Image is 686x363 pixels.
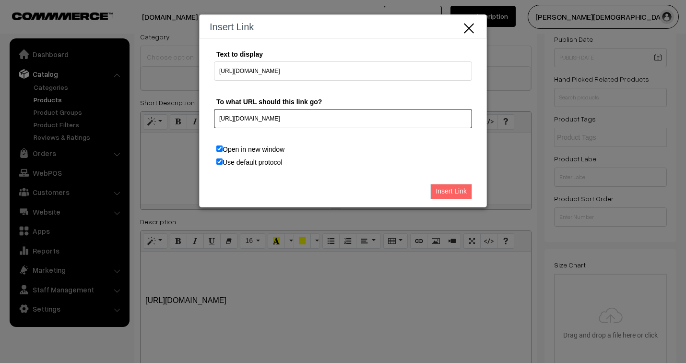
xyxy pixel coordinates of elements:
label: To what URL should this link go? [214,96,472,108]
button: Close [462,20,476,36]
label: Use default protocol [214,157,285,169]
label: Open in new window [214,144,287,156]
input: Insert Link [430,184,472,199]
h4: Insert Link [210,20,476,34]
input: Open in new window [216,145,223,152]
input: Use default protocol [216,158,223,165]
label: Text to display [214,48,472,60]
